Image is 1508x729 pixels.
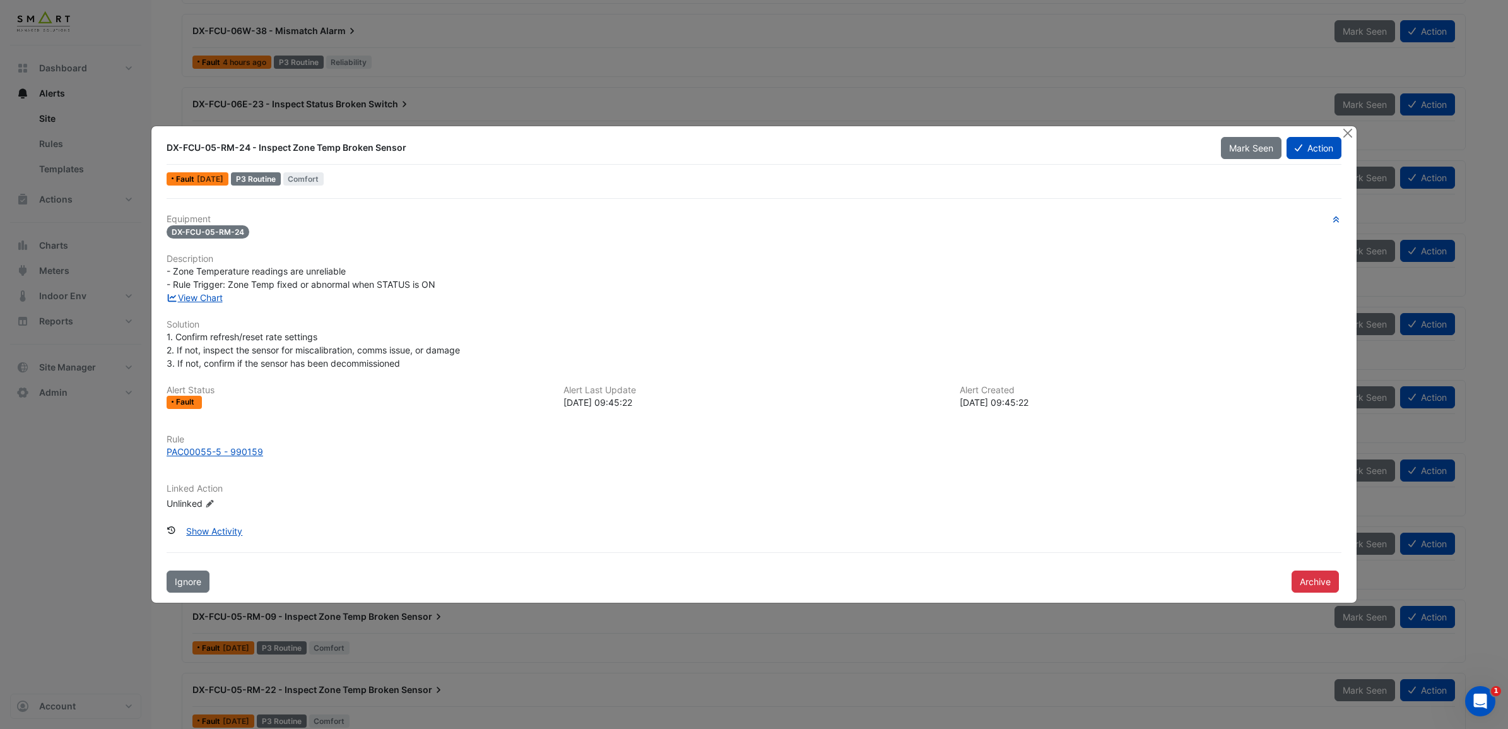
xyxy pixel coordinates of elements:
[167,445,1341,458] a: PAC00055-5 - 990159
[167,434,1341,445] h6: Rule
[1465,686,1495,716] iframe: Intercom live chat
[1287,137,1341,159] button: Action
[283,172,324,186] span: Comfort
[1491,686,1501,696] span: 1
[1221,137,1281,159] button: Mark Seen
[167,225,249,239] span: DX-FCU-05-RM-24
[960,385,1341,396] h6: Alert Created
[167,483,1341,494] h6: Linked Action
[167,445,263,458] div: PAC00055-5 - 990159
[167,254,1341,264] h6: Description
[231,172,281,186] div: P3 Routine
[1292,571,1339,593] button: Archive
[167,292,223,303] a: View Chart
[563,385,945,396] h6: Alert Last Update
[167,141,1206,154] div: DX-FCU-05-RM-24 - Inspect Zone Temp Broken Sensor
[167,496,318,509] div: Unlinked
[167,266,435,290] span: - Zone Temperature readings are unreliable - Rule Trigger: Zone Temp fixed or abnormal when STATU...
[1229,143,1273,153] span: Mark Seen
[1341,126,1354,139] button: Close
[167,331,460,369] span: 1. Confirm refresh/reset rate settings 2. If not, inspect the sensor for miscalibration, comms is...
[167,214,1341,225] h6: Equipment
[563,396,945,409] div: [DATE] 09:45:22
[176,398,197,406] span: Fault
[167,571,209,593] button: Ignore
[167,319,1341,330] h6: Solution
[205,499,215,508] fa-icon: Edit Linked Action
[175,576,201,587] span: Ignore
[167,385,548,396] h6: Alert Status
[960,396,1341,409] div: [DATE] 09:45:22
[176,175,197,183] span: Fault
[197,174,223,184] span: Sun 17-Aug-2025 09:45 BST
[178,520,250,542] button: Show Activity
